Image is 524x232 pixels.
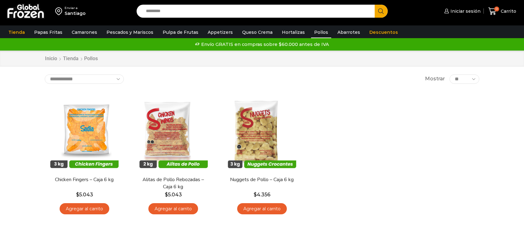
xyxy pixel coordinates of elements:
span: $ [76,192,79,198]
a: Descuentos [366,26,401,38]
span: 0 [494,7,499,11]
a: 0 Carrito [487,4,518,19]
span: $ [165,192,168,198]
a: Tienda [5,26,28,38]
bdi: 5.043 [76,192,93,198]
a: Alitas de Pollo Rebozadas – Caja 6 kg [138,176,209,190]
a: Agregar al carrito: “Alitas de Pollo Rebozadas - Caja 6 kg” [148,203,198,215]
span: Mostrar [425,75,445,83]
select: Pedido de la tienda [45,74,124,84]
bdi: 4.356 [254,192,270,198]
nav: Breadcrumb [45,55,98,62]
a: Nuggets de Pollo – Caja 6 kg [226,176,298,183]
img: address-field-icon.svg [55,6,65,16]
a: Agregar al carrito: “Nuggets de Pollo - Caja 6 kg” [237,203,287,215]
a: Papas Fritas [31,26,65,38]
a: Camarones [69,26,100,38]
div: Santiago [65,10,86,16]
bdi: 5.043 [165,192,182,198]
a: Pollos [311,26,331,38]
a: Chicken Fingers – Caja 6 kg [49,176,120,183]
a: Pescados y Mariscos [103,26,156,38]
span: Carrito [499,8,516,14]
a: Iniciar sesión [443,5,481,17]
span: $ [254,192,257,198]
a: Pulpa de Frutas [160,26,201,38]
a: Hortalizas [279,26,308,38]
a: Queso Crema [239,26,276,38]
div: Enviar a [65,6,86,10]
a: Inicio [45,55,57,62]
span: Iniciar sesión [449,8,481,14]
h1: Pollos [84,56,98,61]
button: Search button [375,5,388,18]
a: Abarrotes [334,26,363,38]
a: Appetizers [205,26,236,38]
a: Agregar al carrito: “Chicken Fingers - Caja 6 kg” [60,203,109,215]
a: Tienda [63,55,79,62]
